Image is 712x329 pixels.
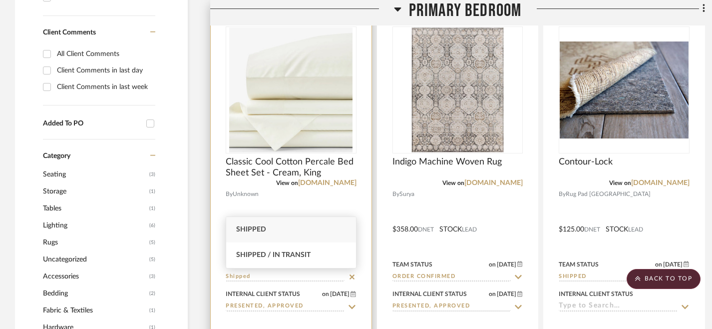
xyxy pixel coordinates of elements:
span: By [392,189,399,199]
div: 0 [393,27,523,153]
div: Client Comments in last day [57,62,153,78]
span: Lighting [43,217,147,234]
input: Type to Search… [226,272,345,282]
a: [DOMAIN_NAME] [464,179,523,186]
span: [DATE] [496,290,517,297]
span: By [226,189,233,199]
div: All Client Comments [57,46,153,62]
span: (1) [149,302,155,318]
span: on [489,261,496,267]
span: (5) [149,251,155,267]
span: (1) [149,183,155,199]
span: Shipped / In Transit [236,251,311,258]
div: 0 [226,27,356,153]
div: Team Status [559,260,599,269]
span: Rugs [43,234,147,251]
input: Type to Search… [559,302,678,311]
span: Storage [43,183,147,200]
div: Internal Client Status [392,289,467,298]
span: (5) [149,234,155,250]
span: Rug Pad [GEOGRAPHIC_DATA] [566,189,651,199]
span: Surya [399,189,414,199]
a: [DOMAIN_NAME] [298,179,356,186]
span: Client Comments [43,29,96,36]
span: Accessories [43,268,147,285]
span: (3) [149,268,155,284]
span: on [322,291,329,297]
span: [DATE] [496,261,517,268]
span: View on [609,180,631,186]
span: Category [43,152,70,160]
a: [DOMAIN_NAME] [631,179,690,186]
div: Internal Client Status [559,289,633,298]
span: on [489,291,496,297]
img: Contour-Lock [560,41,689,138]
span: View on [442,180,464,186]
div: Added To PO [43,119,141,128]
span: Contour-Lock [559,156,613,167]
span: By [559,189,566,199]
span: (6) [149,217,155,233]
span: Shipped [236,226,266,233]
span: [DATE] [329,290,351,297]
input: Type to Search… [392,272,511,282]
img: Classic Cool Cotton Percale Bed Sheet Set - Cream, King [229,27,353,152]
img: Indigo Machine Woven Rug [411,27,504,152]
span: Indigo Machine Woven Rug [392,156,502,167]
span: (1) [149,200,155,216]
span: on [655,261,662,267]
span: (3) [149,166,155,182]
div: Team Status [392,260,432,269]
span: Uncategorized [43,251,147,268]
span: Unknown [233,189,259,199]
span: Bedding [43,285,147,302]
span: [DATE] [662,261,684,268]
div: Internal Client Status [226,289,300,298]
div: Client Comments in last week [57,79,153,95]
scroll-to-top-button: BACK TO TOP [627,269,701,289]
input: Type to Search… [559,272,678,282]
span: Tables [43,200,147,217]
span: (2) [149,285,155,301]
input: Type to Search… [392,302,511,311]
span: Fabric & Textiles [43,302,147,319]
span: View on [276,180,298,186]
input: Type to Search… [226,302,345,311]
span: Classic Cool Cotton Percale Bed Sheet Set - Cream, King [226,156,356,178]
span: Seating [43,166,147,183]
